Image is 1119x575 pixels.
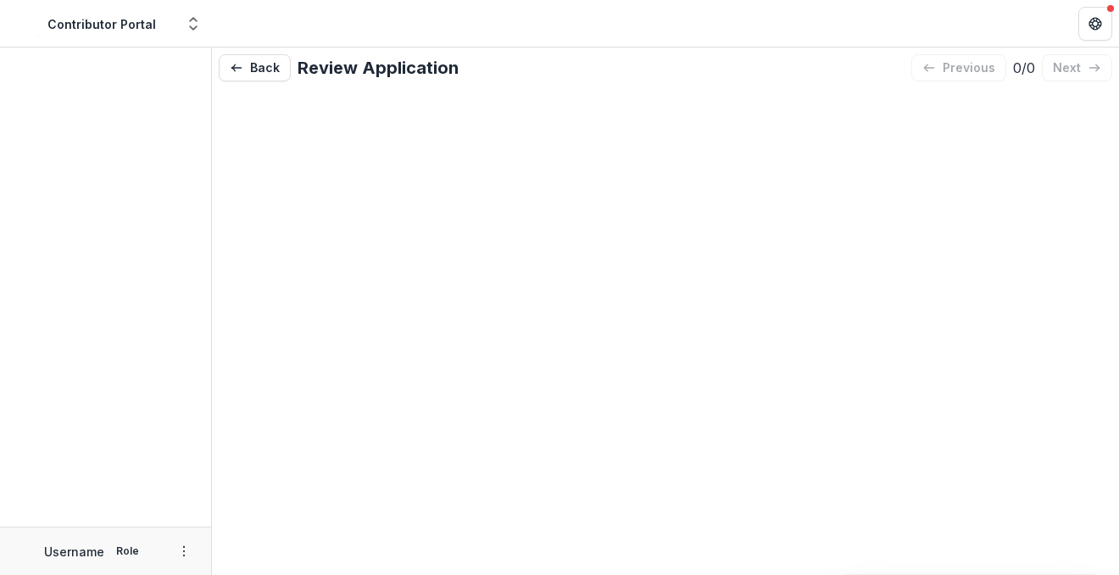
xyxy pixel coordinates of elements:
[298,58,459,78] h2: Review Application
[1053,61,1081,75] p: next
[111,544,144,559] p: Role
[911,54,1006,81] button: previous
[1078,7,1112,41] button: Get Help
[47,15,156,33] div: Contributor Portal
[181,7,205,41] button: Open entity switcher
[1013,58,1035,78] p: 0 / 0
[943,61,995,75] p: previous
[44,543,104,561] p: Username
[174,541,194,561] button: More
[219,54,291,81] button: Back
[1042,54,1112,81] button: next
